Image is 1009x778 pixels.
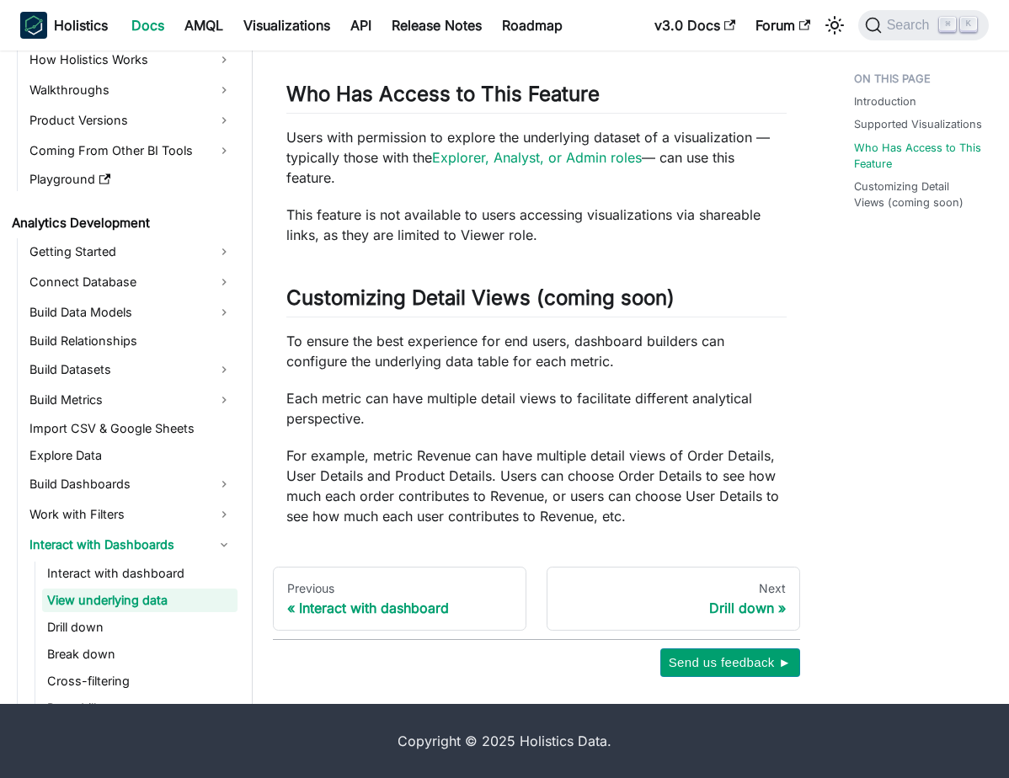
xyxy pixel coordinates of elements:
[7,211,238,235] a: Analytics Development
[42,562,238,585] a: Interact with dashboard
[24,386,238,413] a: Build Metrics
[821,12,848,39] button: Switch between dark and light mode (currently light mode)
[42,642,238,666] a: Break down
[286,331,787,371] p: To ensure the best experience for end users, dashboard builders can configure the underlying data...
[273,567,526,631] a: PreviousInteract with dashboard
[745,12,820,39] a: Forum
[121,12,174,39] a: Docs
[644,12,745,39] a: v3.0 Docs
[24,531,238,558] a: Interact with Dashboards
[24,299,238,326] a: Build Data Models
[669,652,792,674] span: Send us feedback ►
[273,567,800,631] nav: Docs pages
[432,149,642,166] a: Explorer, Analyst, or Admin roles
[660,648,800,677] button: Send us feedback ►
[960,17,977,32] kbd: K
[561,581,786,596] div: Next
[61,731,948,751] div: Copyright © 2025 Holistics Data.
[561,599,786,616] div: Drill down
[286,205,787,245] p: This feature is not available to users accessing visualizations via shareable links, as they are ...
[24,137,238,164] a: Coming From Other BI Tools
[340,12,382,39] a: API
[24,107,238,134] a: Product Versions
[54,15,108,35] b: Holistics
[547,567,800,631] a: NextDrill down
[42,615,238,639] a: Drill down
[24,471,238,498] a: Build Dashboards
[20,12,108,39] a: HolisticsHolistics
[24,238,238,265] a: Getting Started
[286,388,787,429] p: Each metric can have multiple detail views to facilitate different analytical perspective.
[20,12,47,39] img: Holistics
[882,18,940,33] span: Search
[24,356,238,383] a: Build Datasets
[42,589,238,612] a: View underlying data
[858,10,989,40] button: Search (Command+K)
[286,127,787,188] p: Users with permission to explore the underlying dataset of a visualization — typically those with...
[24,46,238,73] a: How Holistics Works
[286,445,787,526] p: For example, metric Revenue can have multiple detail views of Order Details, User Details and Pro...
[492,12,573,39] a: Roadmap
[24,77,238,104] a: Walkthroughs
[42,669,238,693] a: Cross-filtering
[287,599,512,616] div: Interact with dashboard
[24,168,238,191] a: Playground
[854,140,983,172] a: Who Has Access to This Feature
[24,501,238,528] a: Work with Filters
[382,12,492,39] a: Release Notes
[286,82,787,114] h2: Who Has Access to This Feature
[24,269,238,296] a: Connect Database
[24,417,238,440] a: Import CSV & Google Sheets
[42,696,238,720] a: Date drills
[24,444,238,467] a: Explore Data
[854,93,916,109] a: Introduction
[24,329,238,353] a: Build Relationships
[287,581,512,596] div: Previous
[286,285,787,317] h2: Customizing Detail Views (coming soon)
[174,12,233,39] a: AMQL
[854,179,983,210] a: Customizing Detail Views (coming soon)
[939,17,956,32] kbd: ⌘
[233,12,340,39] a: Visualizations
[854,116,982,132] a: Supported Visualizations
